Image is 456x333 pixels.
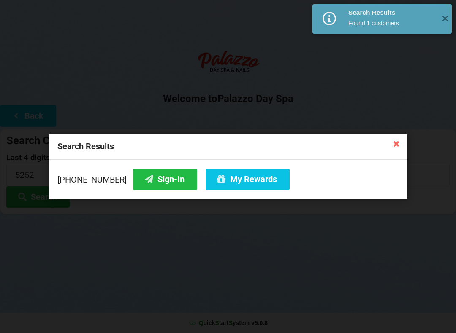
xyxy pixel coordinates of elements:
div: Search Results [348,8,435,17]
div: [PHONE_NUMBER] [57,169,399,190]
button: My Rewards [206,169,290,190]
div: Found 1 customers [348,19,435,27]
div: Search Results [49,134,407,160]
button: Sign-In [133,169,197,190]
